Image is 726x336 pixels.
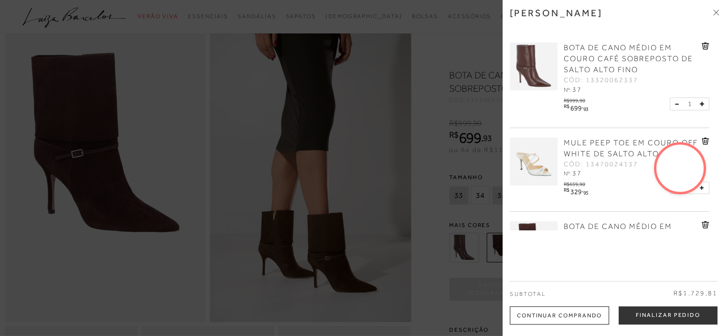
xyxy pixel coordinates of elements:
a: BOTA DE CANO MÉDIO EM COURO CAFÉ SOBREPOSTO DE SALTO ALTO FINO [564,221,699,254]
span: Subtotal [510,291,546,297]
img: BOTA DE CANO MÉDIO EM COURO CAFÉ SOBREPOSTO DE SALTO ALTO FINO [510,43,558,90]
span: 37 [572,86,582,93]
span: CÓD: 13320062337 [564,76,638,85]
i: R$ [564,187,569,193]
span: R$1.729,81 [673,289,717,298]
span: 37 [572,169,582,177]
i: , [582,104,589,109]
img: MULE PEEP TOE EM COURO OFF WHITE DE SALTO ALTO FINO [510,138,558,185]
span: 95 [583,190,589,195]
button: Finalizar Pedido [619,306,717,325]
span: BOTA DE CANO MÉDIO EM COURO CAFÉ SOBREPOSTO DE SALTO ALTO FINO [564,222,693,253]
img: BOTA DE CANO MÉDIO EM COURO CAFÉ SOBREPOSTO DE SALTO ALTO FINO [510,221,558,269]
i: , [582,187,589,193]
span: 329 [570,188,582,195]
span: CÓD: 13470024137 [564,160,638,169]
div: R$999,90 [564,95,590,103]
div: R$659,90 [564,179,590,187]
span: 699 [570,104,582,112]
span: MULE PEEP TOE EM COURO OFF WHITE DE SALTO ALTO FINO [564,139,698,158]
span: 93 [583,106,589,112]
div: Continuar Comprando [510,306,609,325]
a: BOTA DE CANO MÉDIO EM COURO CAFÉ SOBREPOSTO DE SALTO ALTO FINO [564,43,699,76]
h3: [PERSON_NAME] [510,7,602,19]
span: 1 [687,99,691,109]
span: Nº: [564,87,571,93]
a: MULE PEEP TOE EM COURO OFF WHITE DE SALTO ALTO FINO [564,138,699,160]
span: Nº: [564,170,571,177]
span: BOTA DE CANO MÉDIO EM COURO CAFÉ SOBREPOSTO DE SALTO ALTO FINO [564,43,693,74]
i: R$ [564,104,569,109]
